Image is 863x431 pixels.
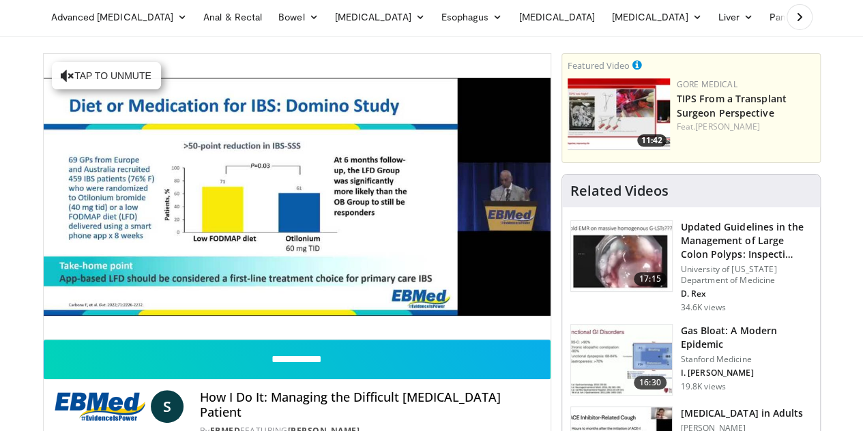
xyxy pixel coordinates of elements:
[681,354,812,365] p: Stanford Medicine
[681,406,803,420] h3: [MEDICAL_DATA] in Adults
[710,3,761,31] a: Liver
[681,220,812,261] h3: Updated Guidelines in the Management of Large Colon Polyps: Inspecti…
[571,325,672,396] img: 480ec31d-e3c1-475b-8289-0a0659db689a.150x105_q85_crop-smart_upscale.jpg
[637,134,667,147] span: 11:42
[43,3,196,31] a: Advanced [MEDICAL_DATA]
[327,3,433,31] a: [MEDICAL_DATA]
[52,62,161,89] button: Tap to unmute
[681,264,812,286] p: University of [US_STATE] Department of Medicine
[634,376,667,389] span: 16:30
[200,390,540,419] h4: How I Do It: Managing the Difficult [MEDICAL_DATA] Patient
[634,272,667,286] span: 17:15
[195,3,270,31] a: Anal & Rectal
[681,288,812,299] p: D. Rex
[433,3,511,31] a: Esophagus
[681,324,812,351] h3: Gas Bloat: A Modern Epidemic
[510,3,603,31] a: [MEDICAL_DATA]
[681,302,726,313] p: 34.6K views
[677,121,815,133] div: Feat.
[570,324,812,396] a: 16:30 Gas Bloat: A Modern Epidemic Stanford Medicine I. [PERSON_NAME] 19.8K views
[695,121,760,132] a: [PERSON_NAME]
[568,78,670,150] img: 4003d3dc-4d84-4588-a4af-bb6b84f49ae6.150x105_q85_crop-smart_upscale.jpg
[603,3,710,31] a: [MEDICAL_DATA]
[568,78,670,150] a: 11:42
[681,368,812,378] p: I. [PERSON_NAME]
[677,92,787,119] a: TIPS From a Transplant Surgeon Perspective
[568,59,630,72] small: Featured Video
[55,390,145,423] img: EBMed
[270,3,326,31] a: Bowel
[570,220,812,313] a: 17:15 Updated Guidelines in the Management of Large Colon Polyps: Inspecti… University of [US_STA...
[151,390,184,423] a: S
[677,78,737,90] a: Gore Medical
[681,381,726,392] p: 19.8K views
[44,54,551,340] video-js: Video Player
[570,183,669,199] h4: Related Videos
[571,221,672,292] img: dfcfcb0d-b871-4e1a-9f0c-9f64970f7dd8.150x105_q85_crop-smart_upscale.jpg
